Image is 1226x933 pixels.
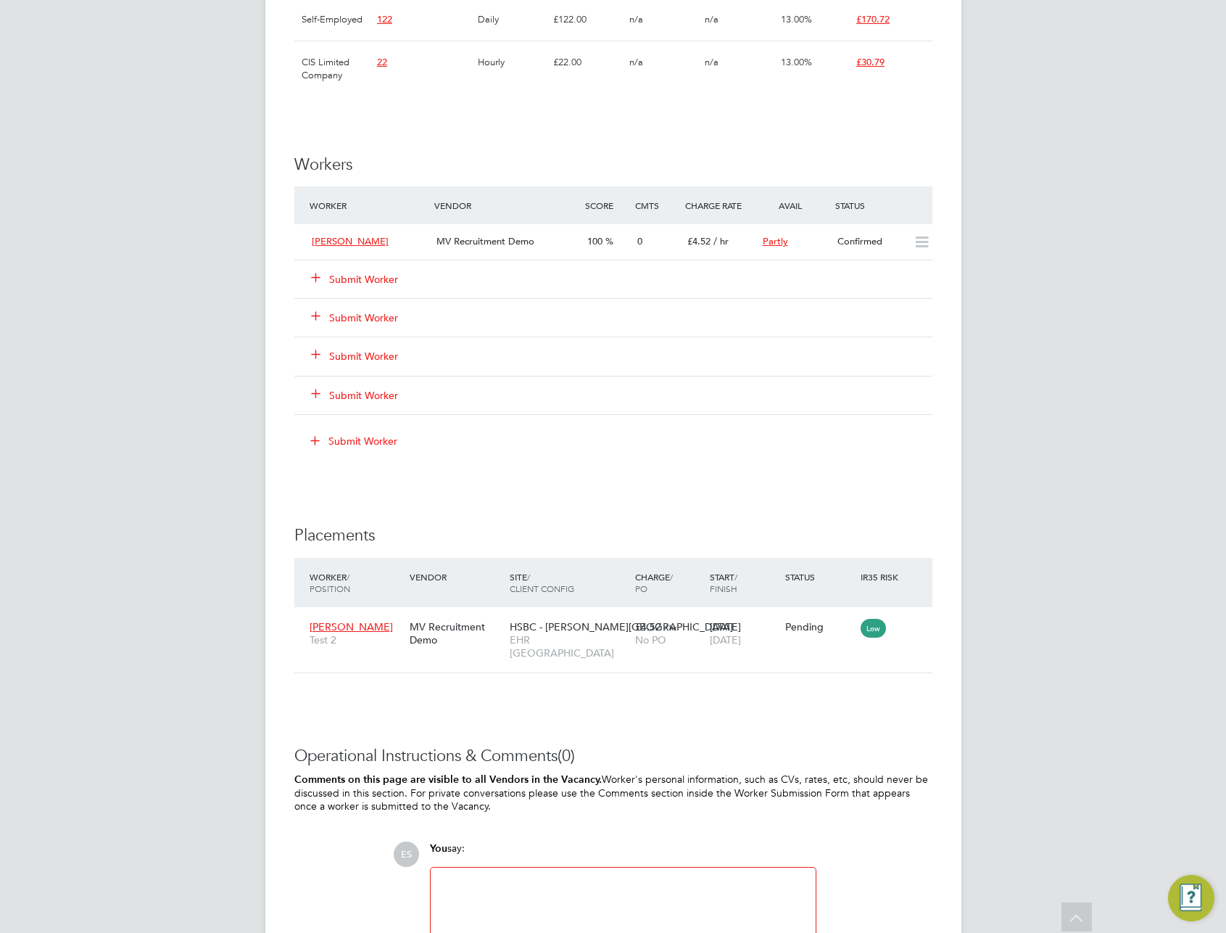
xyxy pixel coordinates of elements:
div: Vendor [431,192,581,218]
div: Score [581,192,631,218]
h3: Operational Instructions & Comments [294,746,932,767]
span: £30.79 [856,56,885,68]
span: / hr [664,622,676,633]
button: Engage Resource Center [1168,875,1214,921]
button: Submit Worker [312,388,399,403]
span: / Position [310,571,350,594]
div: Hourly [474,41,550,83]
div: IR35 Risk [857,564,907,590]
span: / hr [713,235,729,247]
span: You [430,842,447,855]
span: [DATE] [710,633,741,646]
span: 13.00% [781,13,812,25]
button: Submit Worker [312,311,399,325]
h3: Workers [294,155,932,176]
button: Submit Worker [300,429,409,453]
div: say: [430,842,816,867]
div: £22.00 [550,41,625,83]
span: MV Recruitment Demo [436,235,534,247]
div: Status [832,192,932,218]
button: Submit Worker [312,349,399,363]
span: No PO [635,633,666,646]
span: £4.52 [687,235,711,247]
span: (0) [558,746,575,765]
div: Charge [631,564,707,601]
div: Vendor [406,564,506,590]
span: Low [861,619,886,638]
a: [PERSON_NAME]Test 2MV Recruitment DemoHSBC - [PERSON_NAME][GEOGRAPHIC_DATA]EHR [GEOGRAPHIC_DATA]£... [306,612,932,625]
div: [DATE] [706,613,782,654]
span: 0 [637,235,642,247]
span: 13.00% [781,56,812,68]
span: EHR [GEOGRAPHIC_DATA] [510,633,628,659]
div: Avail [757,192,832,218]
div: CIS Limited Company [298,41,373,96]
span: 122 [377,13,392,25]
div: Confirmed [832,230,907,254]
div: Worker [306,192,431,218]
span: n/a [629,56,643,68]
div: Pending [785,620,853,633]
div: MV Recruitment Demo [406,613,506,654]
div: Cmts [631,192,682,218]
span: / Finish [710,571,737,594]
span: 22 [377,56,387,68]
span: £170.72 [856,13,890,25]
span: 100 [587,235,602,247]
span: [PERSON_NAME] [312,235,389,247]
div: Status [782,564,857,590]
div: Site [506,564,631,601]
span: Partly [763,235,788,247]
b: Comments on this page are visible to all Vendors in the Vacancy. [294,773,602,786]
span: / Client Config [510,571,574,594]
span: [PERSON_NAME] [310,620,393,633]
div: Charge Rate [682,192,757,218]
span: ES [394,842,419,867]
span: Test 2 [310,633,402,646]
h3: Placements [294,525,932,546]
span: £4.52 [635,620,661,633]
span: n/a [629,13,643,25]
span: n/a [705,56,718,68]
div: Start [706,564,782,601]
button: Submit Worker [312,272,399,287]
p: Worker's personal information, such as CVs, rates, etc, should never be discussed in this section... [294,773,932,813]
span: / PO [635,571,673,594]
span: n/a [705,13,718,25]
div: Worker [306,564,406,601]
span: HSBC - [PERSON_NAME][GEOGRAPHIC_DATA] [510,620,733,633]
